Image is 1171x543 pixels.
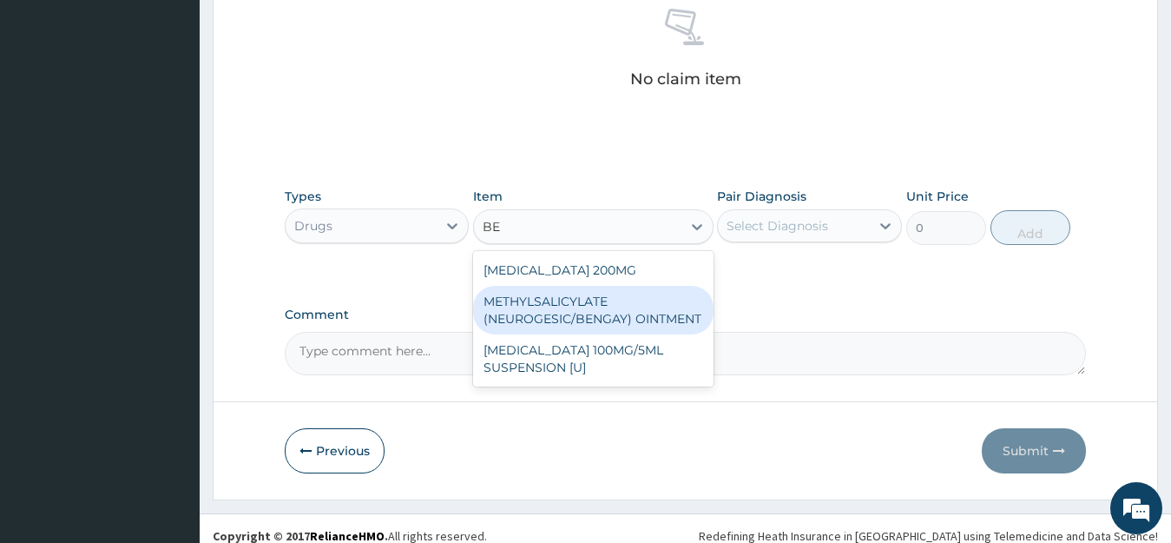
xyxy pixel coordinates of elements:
[9,360,331,420] textarea: Type your message and hit 'Enter'
[32,87,70,130] img: d_794563401_company_1708531726252_794563401
[101,162,240,337] span: We're online!
[90,97,292,120] div: Chat with us now
[285,428,385,473] button: Previous
[473,188,503,205] label: Item
[473,255,714,286] div: [MEDICAL_DATA] 200MG
[285,9,326,50] div: Minimize live chat window
[990,210,1070,245] button: Add
[717,188,806,205] label: Pair Diagnosis
[473,286,714,334] div: METHYLSALICYLATE (NEUROGESIC/BENGAY) OINTMENT
[473,334,714,383] div: [MEDICAL_DATA] 100MG/5ML SUSPENSION [U]
[727,217,828,235] div: Select Diagnosis
[982,428,1086,473] button: Submit
[294,217,332,235] div: Drugs
[285,189,321,204] label: Types
[285,308,1087,322] label: Comment
[630,70,741,88] p: No claim item
[906,188,969,205] label: Unit Price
